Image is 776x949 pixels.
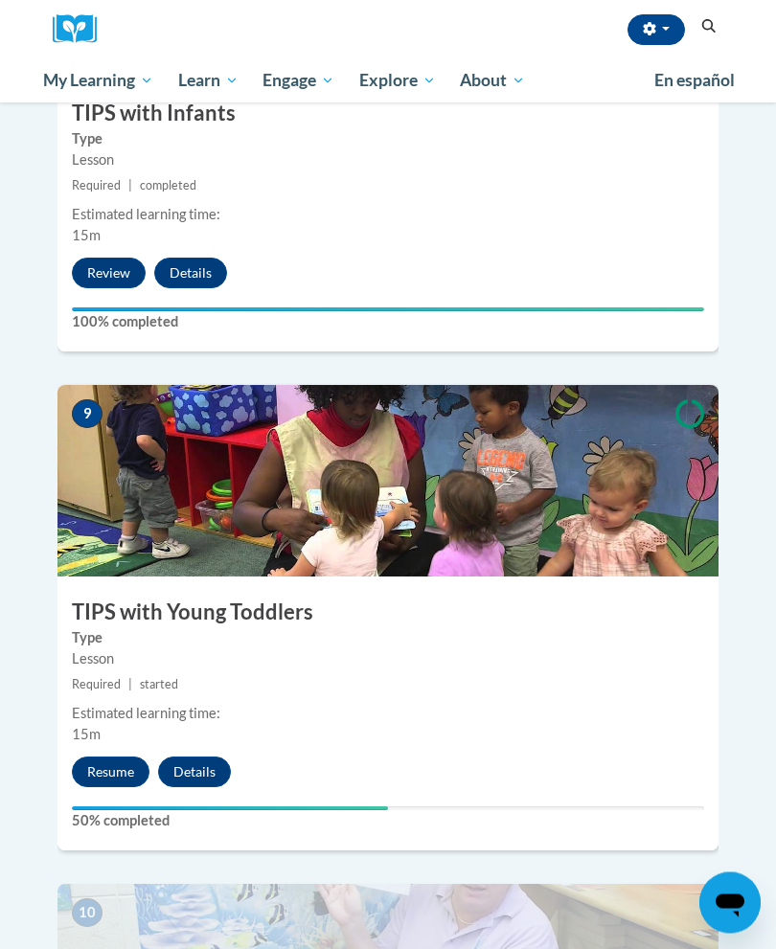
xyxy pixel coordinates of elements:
span: 15m [72,228,101,244]
span: Required [72,678,121,692]
button: Details [158,757,231,788]
a: My Learning [31,58,166,102]
span: completed [140,179,196,193]
button: Review [72,259,146,289]
span: 9 [72,400,103,429]
img: Logo brand [53,14,110,44]
span: | [128,179,132,193]
label: Type [72,129,704,150]
div: Lesson [72,150,704,171]
span: Engage [262,69,334,92]
span: About [460,69,525,92]
span: started [140,678,178,692]
a: Explore [347,58,448,102]
span: My Learning [43,69,153,92]
span: Explore [359,69,436,92]
a: Engage [250,58,347,102]
h3: TIPS with Infants [57,100,719,129]
img: Course Image [57,386,719,577]
span: 15m [72,727,101,743]
label: Type [72,628,704,649]
button: Search [695,15,723,38]
div: Your progress [72,807,388,811]
button: Resume [72,757,149,788]
div: Estimated learning time: [72,704,704,725]
button: Details [154,259,227,289]
div: Your progress [72,308,704,312]
span: 10 [72,899,103,928]
iframe: Button to launch messaging window [699,872,761,934]
label: 100% completed [72,312,704,333]
span: Learn [178,69,239,92]
div: Main menu [29,58,747,102]
label: 50% completed [72,811,704,832]
div: Lesson [72,649,704,670]
a: En español [642,60,747,101]
a: Cox Campus [53,14,110,44]
span: Required [72,179,121,193]
a: Learn [166,58,251,102]
span: En español [654,70,735,90]
span: | [128,678,132,692]
button: Account Settings [628,14,685,45]
h3: TIPS with Young Toddlers [57,599,719,628]
div: Estimated learning time: [72,205,704,226]
a: About [448,58,538,102]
